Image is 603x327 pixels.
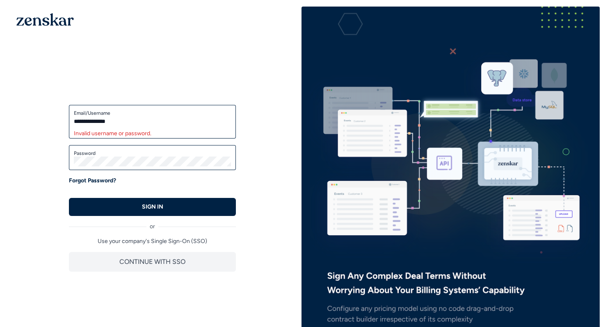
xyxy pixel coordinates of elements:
[74,129,231,138] div: Invalid username or password.
[69,198,236,216] button: SIGN IN
[74,150,231,157] label: Password
[142,203,163,211] p: SIGN IN
[16,13,74,26] img: 1OGAJ2xQqyY4LXKgY66KYq0eOWRCkrZdAb3gUhuVAqdWPZE9SRJmCz+oDMSn4zDLXe31Ii730ItAGKgCKgCCgCikA4Av8PJUP...
[69,237,236,245] p: Use your company's Single Sign-On (SSO)
[69,252,236,272] button: CONTINUE WITH SSO
[69,177,116,185] a: Forgot Password?
[74,110,231,116] label: Email/Username
[69,216,236,231] div: or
